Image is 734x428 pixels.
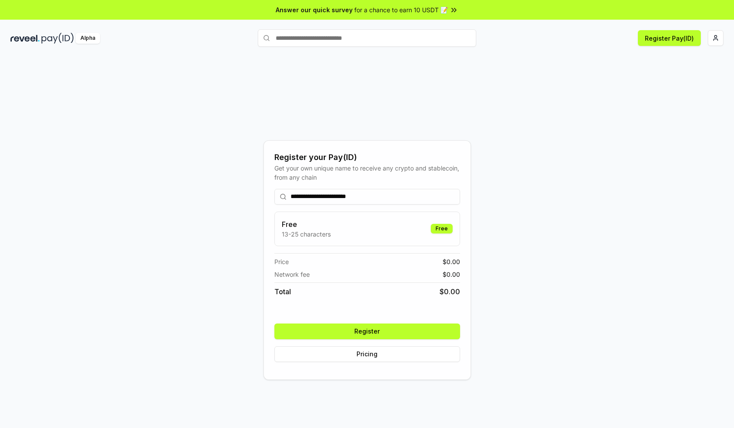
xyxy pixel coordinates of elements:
span: Total [274,286,291,297]
span: Answer our quick survey [276,5,353,14]
span: $ 0.00 [443,257,460,266]
img: pay_id [42,33,74,44]
div: Register your Pay(ID) [274,151,460,164]
button: Register Pay(ID) [638,30,701,46]
div: Alpha [76,33,100,44]
span: $ 0.00 [443,270,460,279]
img: reveel_dark [10,33,40,44]
span: Price [274,257,289,266]
button: Pricing [274,346,460,362]
h3: Free [282,219,331,230]
div: Get your own unique name to receive any crypto and stablecoin, from any chain [274,164,460,182]
span: $ 0.00 [440,286,460,297]
div: Free [431,224,453,233]
p: 13-25 characters [282,230,331,239]
span: Network fee [274,270,310,279]
button: Register [274,324,460,339]
span: for a chance to earn 10 USDT 📝 [354,5,448,14]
